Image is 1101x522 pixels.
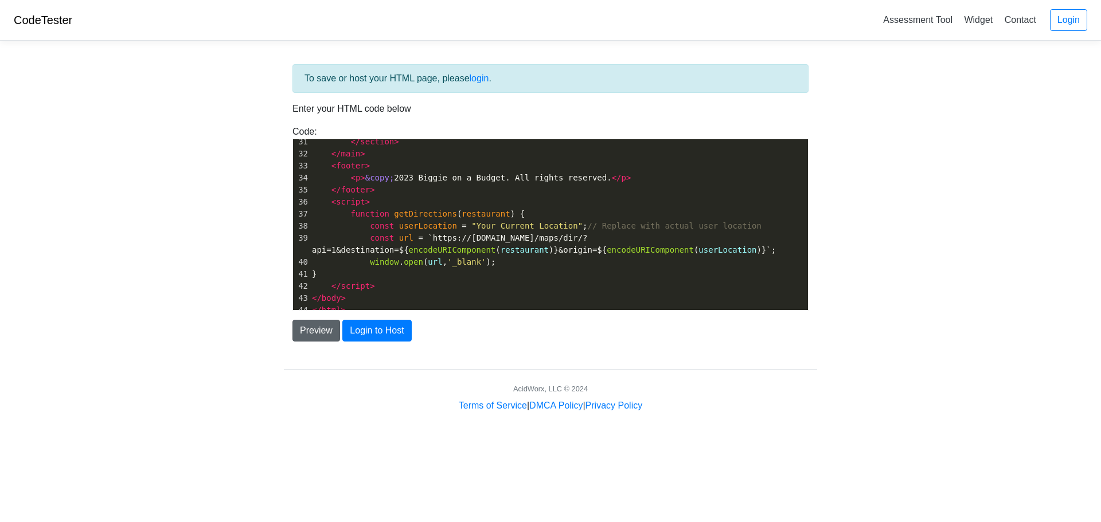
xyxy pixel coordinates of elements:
[350,137,360,146] span: </
[370,221,394,230] span: const
[284,125,817,311] div: Code:
[370,281,374,291] span: >
[356,173,360,182] span: p
[471,221,583,230] span: "Your Current Location"
[360,137,394,146] span: section
[292,102,809,116] p: Enter your HTML code below
[312,257,495,266] span: . ( , );
[1000,10,1041,29] a: Contact
[322,305,341,315] span: html
[462,209,510,218] span: restaurant
[331,185,341,194] span: </
[331,161,336,170] span: <
[350,209,389,218] span: function
[312,221,762,230] span: ;
[529,401,583,410] a: DMCA Policy
[1050,9,1087,31] a: Login
[292,64,809,93] div: To save or host your HTML page, please .
[447,257,486,266] span: '_blank'
[292,320,340,342] button: Preview
[370,185,374,194] span: >
[404,257,423,266] span: open
[293,268,310,280] div: 41
[331,281,341,291] span: </
[365,161,370,170] span: >
[293,232,310,244] div: 39
[293,304,310,316] div: 44
[360,173,365,182] span: >
[621,173,626,182] span: p
[312,233,588,254] span: `https://[DOMAIN_NAME]/maps/dir/?api=1&destination=${
[959,10,997,29] a: Widget
[470,73,489,83] a: login
[626,173,631,182] span: >
[293,172,310,184] div: 34
[612,173,622,182] span: </
[365,173,395,182] span: &copy;
[312,305,322,315] span: </
[331,197,336,206] span: <
[394,137,399,146] span: >
[293,280,310,292] div: 42
[585,401,643,410] a: Privacy Policy
[293,196,310,208] div: 36
[370,233,394,242] span: const
[462,221,466,230] span: =
[399,221,457,230] span: userLocation
[350,173,355,182] span: <
[293,256,310,268] div: 40
[762,245,771,254] span: }`
[698,245,756,254] span: userLocation
[879,10,957,29] a: Assessment Tool
[14,14,72,26] a: CodeTester
[428,257,442,266] span: url
[336,161,365,170] span: footer
[588,221,762,230] span: // Replace with actual user location
[341,293,346,303] span: >
[459,401,527,410] a: Terms of Service
[293,160,310,172] div: 33
[365,197,370,206] span: >
[342,320,411,342] button: Login to Host
[312,209,525,218] span: ( ) {
[409,245,496,254] span: encodeURIComponent
[459,399,642,413] div: | |
[399,233,413,242] span: url
[312,173,631,182] span: 2023 Biggie on a Budget. All rights reserved.
[553,245,607,254] span: }&origin=${
[513,383,588,394] div: AcidWorx, LLC © 2024
[501,245,549,254] span: restaurant
[293,220,310,232] div: 38
[418,233,423,242] span: =
[293,148,310,160] div: 32
[322,293,341,303] span: body
[293,184,310,196] div: 35
[607,245,694,254] span: encodeURIComponent
[331,149,341,158] span: </
[293,136,310,148] div: 31
[312,269,317,278] span: }
[370,257,399,266] span: window
[336,197,365,206] span: script
[293,292,310,304] div: 43
[394,209,457,218] span: getDirections
[293,208,310,220] div: 37
[341,185,370,194] span: footer
[360,149,365,158] span: >
[341,149,361,158] span: main
[312,233,776,254] span: ( ) ( ) ;
[341,305,346,315] span: >
[312,293,322,303] span: </
[341,281,370,291] span: script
